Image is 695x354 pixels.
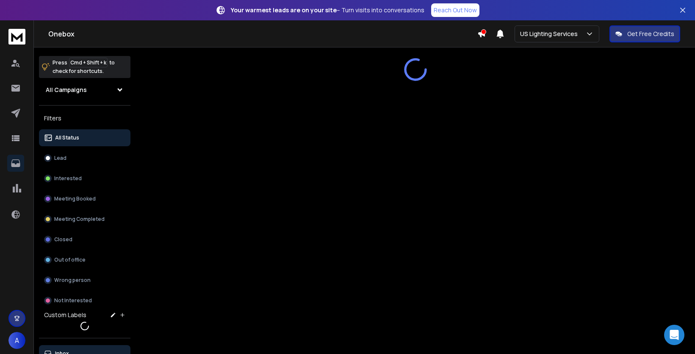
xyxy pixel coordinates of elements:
[39,112,130,124] h3: Filters
[8,332,25,349] button: A
[48,29,477,39] h1: Onebox
[39,231,130,248] button: Closed
[54,175,82,182] p: Interested
[54,236,72,243] p: Closed
[434,6,477,14] p: Reach Out Now
[609,25,680,42] button: Get Free Credits
[39,129,130,146] button: All Status
[69,58,108,67] span: Cmd + Shift + k
[44,311,86,319] h3: Custom Labels
[54,155,66,162] p: Lead
[53,59,115,75] p: Press to check for shortcuts.
[46,86,87,94] h1: All Campaigns
[39,211,130,228] button: Meeting Completed
[231,6,424,14] p: – Turn visits into conversations
[39,292,130,309] button: Not Interested
[39,150,130,167] button: Lead
[39,81,130,98] button: All Campaigns
[54,216,105,223] p: Meeting Completed
[231,6,337,14] strong: Your warmest leads are on your site
[431,3,479,17] a: Reach Out Now
[54,297,92,304] p: Not Interested
[8,29,25,45] img: logo
[54,195,96,202] p: Meeting Booked
[39,251,130,268] button: Out of office
[520,30,581,38] p: US Lighting Services
[54,256,86,263] p: Out of office
[627,30,674,38] p: Get Free Credits
[664,325,684,345] div: Open Intercom Messenger
[54,277,91,284] p: Wrong person
[55,134,79,141] p: All Status
[39,190,130,207] button: Meeting Booked
[39,272,130,289] button: Wrong person
[39,170,130,187] button: Interested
